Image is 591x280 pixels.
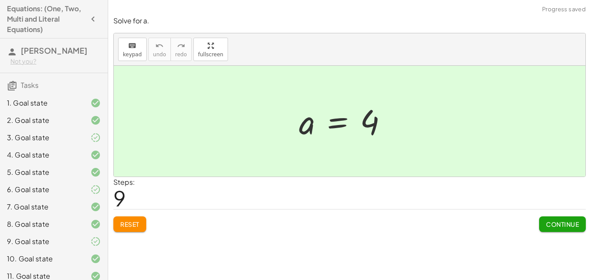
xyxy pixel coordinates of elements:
[7,219,77,229] div: 8. Goal state
[90,184,101,195] i: Task finished and part of it marked as correct.
[128,41,136,51] i: keyboard
[90,98,101,108] i: Task finished and correct.
[90,115,101,126] i: Task finished and correct.
[170,38,192,61] button: redoredo
[7,254,77,264] div: 10. Goal state
[113,177,135,187] label: Steps:
[7,202,77,212] div: 7. Goal state
[198,51,223,58] span: fullscreen
[123,51,142,58] span: keypad
[90,254,101,264] i: Task finished and correct.
[120,220,139,228] span: Reset
[7,98,77,108] div: 1. Goal state
[542,5,586,14] span: Progress saved
[193,38,228,61] button: fullscreen
[10,57,101,66] div: Not you?
[7,184,77,195] div: 6. Goal state
[21,80,39,90] span: Tasks
[546,220,579,228] span: Continue
[113,216,146,232] button: Reset
[153,51,166,58] span: undo
[7,236,77,247] div: 9. Goal state
[539,216,586,232] button: Continue
[148,38,171,61] button: undoundo
[113,16,586,26] p: Solve for a.
[90,132,101,143] i: Task finished and part of it marked as correct.
[90,167,101,177] i: Task finished and correct.
[118,38,147,61] button: keyboardkeypad
[7,132,77,143] div: 3. Goal state
[7,115,77,126] div: 2. Goal state
[90,219,101,229] i: Task finished and correct.
[7,167,77,177] div: 5. Goal state
[90,150,101,160] i: Task finished and correct.
[90,202,101,212] i: Task finished and correct.
[155,41,164,51] i: undo
[7,3,85,35] h4: Equations: (One, Two, Multi and Literal Equations)
[175,51,187,58] span: redo
[113,185,126,211] span: 9
[21,45,87,55] span: [PERSON_NAME]
[7,150,77,160] div: 4. Goal state
[177,41,185,51] i: redo
[90,236,101,247] i: Task finished and part of it marked as correct.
